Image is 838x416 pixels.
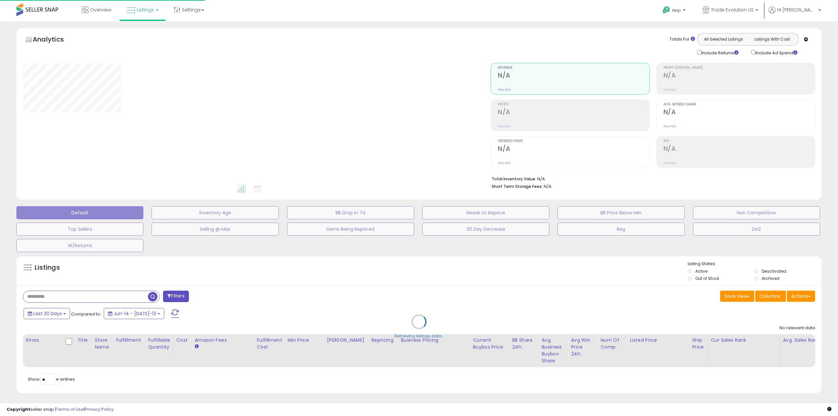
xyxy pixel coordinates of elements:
[672,8,681,13] span: Help
[422,223,549,236] button: 30 Day Decrease
[498,161,511,165] small: Prev: N/A
[498,124,511,128] small: Prev: N/A
[85,406,114,412] a: Privacy Policy
[287,206,414,219] button: BB Drop in 7d
[748,35,796,44] button: Listings With Cost
[498,139,649,143] span: Ordered Items
[498,108,649,117] h2: N/A
[693,206,820,219] button: Non Competitive
[664,103,815,106] span: Avg. Buybox Share
[746,49,808,56] div: Include Ad Spend
[492,176,536,182] b: Total Inventory Value:
[16,239,143,252] button: W/Returns
[664,108,815,117] h2: N/A
[664,88,676,92] small: Prev: N/A
[56,406,84,412] a: Terms of Use
[492,184,543,189] b: Short Term Storage Fees:
[557,206,684,219] button: BB Price Below Min
[664,145,815,154] h2: N/A
[662,6,670,14] i: Get Help
[657,1,692,21] a: Help
[769,7,821,21] a: Hi [PERSON_NAME]
[498,72,649,81] h2: N/A
[693,223,820,236] button: De2
[16,206,143,219] button: Default
[699,35,748,44] button: All Selected Listings
[287,223,414,236] button: Items Being Repriced
[7,406,30,412] strong: Copyright
[711,7,754,13] span: Trade Evolution US
[692,49,746,56] div: Include Returns
[557,223,684,236] button: Reg
[422,206,549,219] button: Needs to Reprice
[498,145,649,154] h2: N/A
[7,407,114,413] div: seller snap | |
[33,35,77,45] h5: Analytics
[664,72,815,81] h2: N/A
[544,183,552,190] span: N/A
[664,161,676,165] small: Prev: N/A
[498,103,649,106] span: Profit
[498,66,649,70] span: Revenue
[137,7,154,13] span: Listings
[669,36,695,43] div: Totals For
[664,139,815,143] span: ROI
[664,124,676,128] small: Prev: N/A
[90,7,111,13] span: Overview
[152,206,279,219] button: Inventory Age
[777,7,816,13] span: Hi [PERSON_NAME]
[492,174,810,182] li: N/A
[664,66,815,70] span: Profit [PERSON_NAME]
[16,223,143,236] button: Top Sellers
[152,223,279,236] button: Selling @ Max
[498,88,511,92] small: Prev: N/A
[394,333,444,339] div: Retrieving listings data..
